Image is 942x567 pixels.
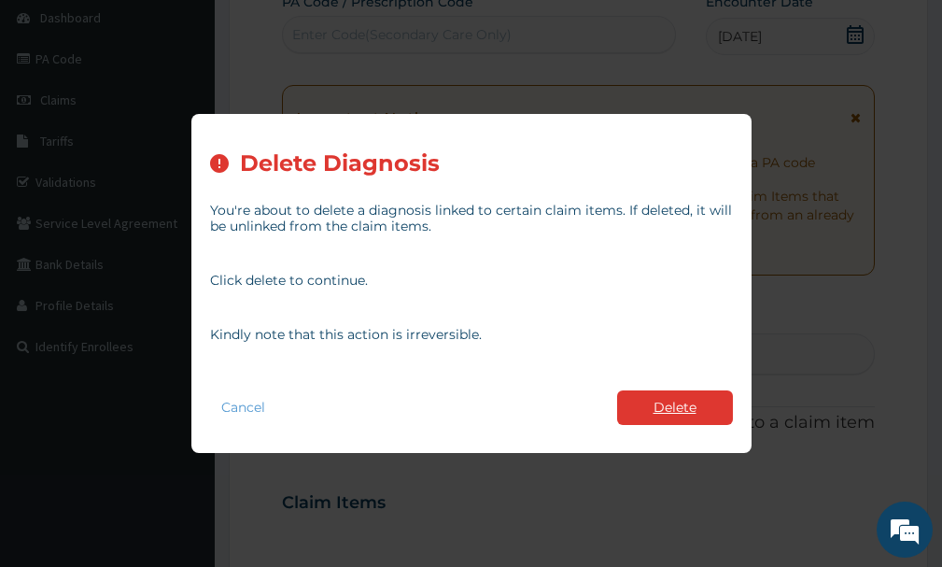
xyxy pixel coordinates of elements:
div: Minimize live chat window [306,9,351,54]
textarea: Type your message and hit 'Enter' [9,373,356,438]
span: We're online! [108,166,258,355]
h2: Delete Diagnosis [240,151,440,177]
p: Kindly note that this action is irreversible. [210,327,733,343]
img: d_794563401_company_1708531726252_794563401 [35,93,76,140]
div: Chat with us now [97,105,314,129]
button: Cancel [210,394,276,421]
p: You're about to delete a diagnosis linked to certain claim items. If deleted, it will be unlinked... [210,203,733,234]
p: Click delete to continue. [210,273,733,289]
button: Delete [617,390,733,425]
